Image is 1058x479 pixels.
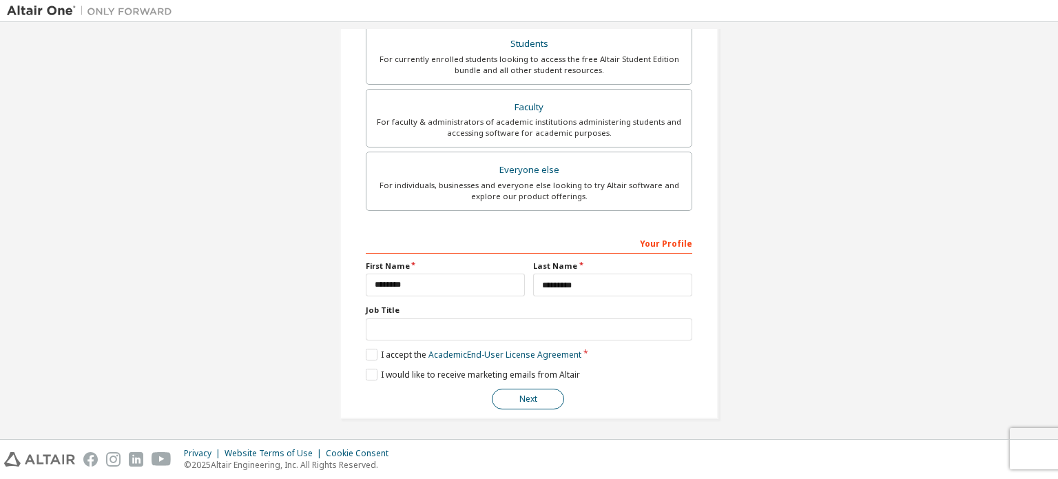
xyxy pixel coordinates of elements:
[129,452,143,467] img: linkedin.svg
[225,448,326,459] div: Website Terms of Use
[533,261,692,272] label: Last Name
[4,452,75,467] img: altair_logo.svg
[366,349,581,360] label: I accept the
[326,448,397,459] div: Cookie Consent
[366,232,692,254] div: Your Profile
[366,369,580,380] label: I would like to receive marketing emails from Altair
[375,98,683,117] div: Faculty
[184,448,225,459] div: Privacy
[366,261,525,272] label: First Name
[375,116,683,139] div: For faculty & administrators of academic institutions administering students and accessing softwa...
[184,459,397,471] p: © 2025 Altair Engineering, Inc. All Rights Reserved.
[428,349,581,360] a: Academic End-User License Agreement
[366,305,692,316] label: Job Title
[375,180,683,202] div: For individuals, businesses and everyone else looking to try Altair software and explore our prod...
[375,161,683,180] div: Everyone else
[83,452,98,467] img: facebook.svg
[7,4,179,18] img: Altair One
[375,54,683,76] div: For currently enrolled students looking to access the free Altair Student Edition bundle and all ...
[375,34,683,54] div: Students
[152,452,172,467] img: youtube.svg
[106,452,121,467] img: instagram.svg
[492,389,564,409] button: Next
